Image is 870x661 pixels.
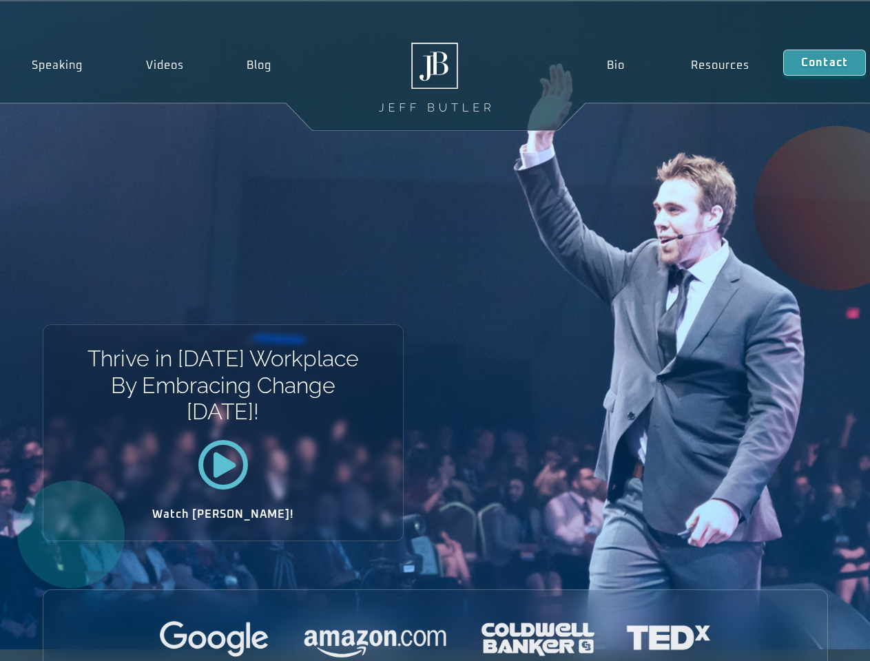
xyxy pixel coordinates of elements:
a: Bio [573,50,658,81]
a: Blog [215,50,303,81]
h1: Thrive in [DATE] Workplace By Embracing Change [DATE]! [86,346,360,425]
span: Contact [801,57,848,68]
a: Contact [783,50,866,76]
h2: Watch [PERSON_NAME]! [92,509,355,520]
a: Resources [658,50,783,81]
a: Videos [114,50,216,81]
nav: Menu [573,50,783,81]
